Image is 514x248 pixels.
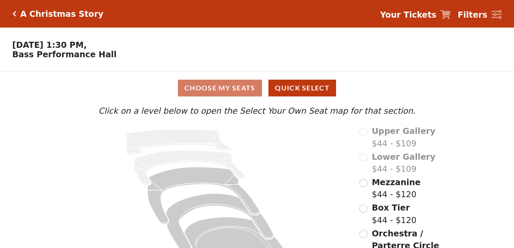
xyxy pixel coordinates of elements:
[134,150,246,186] path: Lower Gallery - Seats Available: 0
[20,9,103,19] h5: A Christmas Story
[70,105,443,117] p: Click on a level below to open the Select Your Own Seat map for that section.
[12,11,16,17] a: Click here to go back to filters
[380,9,451,21] a: Your Tickets
[372,152,436,161] span: Lower Gallery
[372,126,436,136] span: Upper Gallery
[268,80,336,96] button: Quick Select
[372,151,436,175] label: $44 - $109
[372,201,417,226] label: $44 - $120
[372,176,421,201] label: $44 - $120
[372,177,421,187] span: Mezzanine
[126,130,231,155] path: Upper Gallery - Seats Available: 0
[458,9,502,21] a: Filters
[380,10,436,19] strong: Your Tickets
[458,10,487,19] strong: Filters
[372,203,410,212] span: Box Tier
[372,125,436,149] label: $44 - $109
